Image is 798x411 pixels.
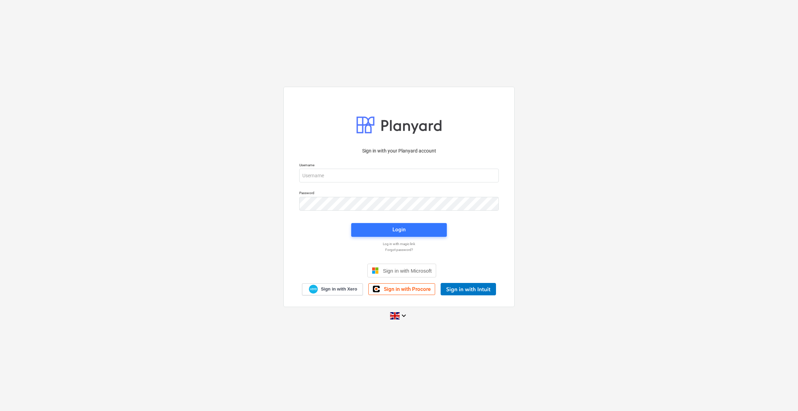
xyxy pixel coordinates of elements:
a: Log in with magic link [296,242,502,246]
div: Login [392,225,406,234]
button: Login [351,223,447,237]
span: Sign in with Procore [384,286,431,292]
span: Sign in with Microsoft [383,268,432,274]
p: Username [299,163,499,169]
img: Xero logo [309,285,318,294]
img: Microsoft logo [372,267,379,274]
a: Forgot password? [296,247,502,252]
p: Sign in with your Planyard account [299,147,499,155]
i: keyboard_arrow_down [400,312,408,320]
a: Sign in with Xero [302,283,363,295]
input: Username [299,169,499,182]
span: Sign in with Xero [321,286,357,292]
a: Sign in with Procore [368,283,435,295]
p: Password [299,191,499,197]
